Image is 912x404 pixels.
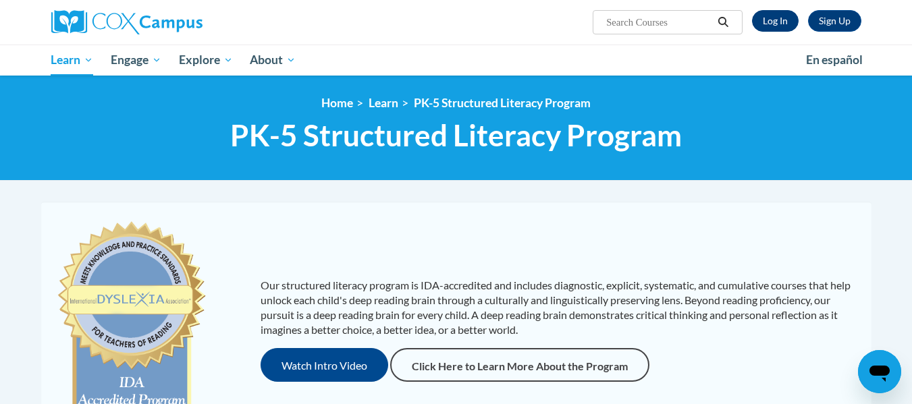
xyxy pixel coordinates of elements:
a: About [241,45,304,76]
a: Explore [170,45,242,76]
button: Watch Intro Video [261,348,388,382]
a: Cox Campus [51,10,308,34]
img: Cox Campus [51,10,203,34]
span: About [250,52,296,68]
a: Engage [102,45,170,76]
a: PK-5 Structured Literacy Program [414,96,591,110]
span: Engage [111,52,161,68]
iframe: Button to launch messaging window [858,350,901,393]
a: Log In [752,10,799,32]
p: Our structured literacy program is IDA-accredited and includes diagnostic, explicit, systematic, ... [261,278,858,337]
a: Click Here to Learn More About the Program [390,348,649,382]
a: Register [808,10,861,32]
input: Search Courses [605,14,713,30]
span: Explore [179,52,233,68]
div: Main menu [31,45,882,76]
span: Learn [51,52,93,68]
a: Home [321,96,353,110]
span: PK-5 Structured Literacy Program [230,117,682,153]
a: Learn [369,96,398,110]
button: Search [713,14,733,30]
a: En español [797,46,871,74]
a: Learn [43,45,103,76]
span: En español [806,53,863,67]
